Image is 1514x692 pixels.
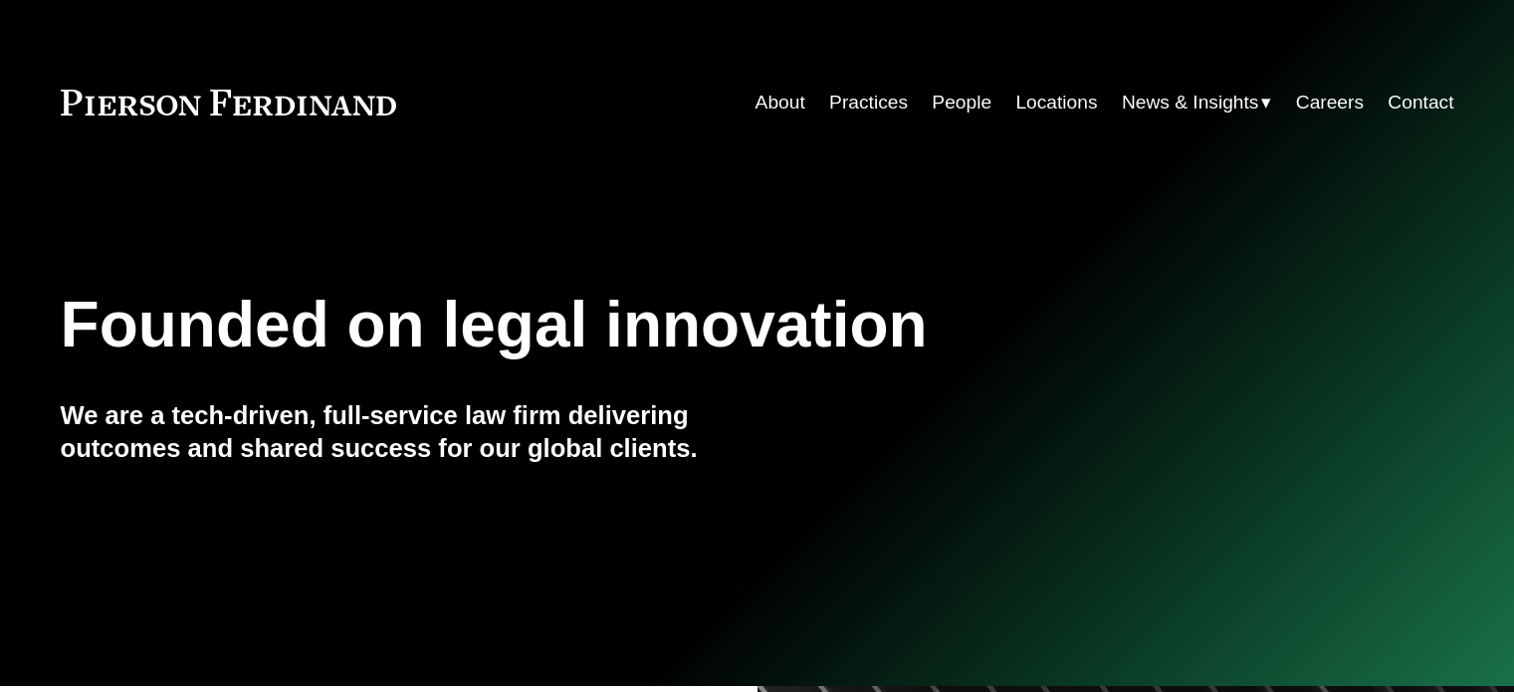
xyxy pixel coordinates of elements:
[1122,86,1259,120] span: News & Insights
[1388,84,1453,121] a: Contact
[756,84,805,121] a: About
[932,84,991,121] a: People
[1296,84,1364,121] a: Careers
[1122,84,1272,121] a: folder dropdown
[829,84,908,121] a: Practices
[61,289,1222,361] h1: Founded on legal innovation
[61,399,757,464] h4: We are a tech-driven, full-service law firm delivering outcomes and shared success for our global...
[1015,84,1097,121] a: Locations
